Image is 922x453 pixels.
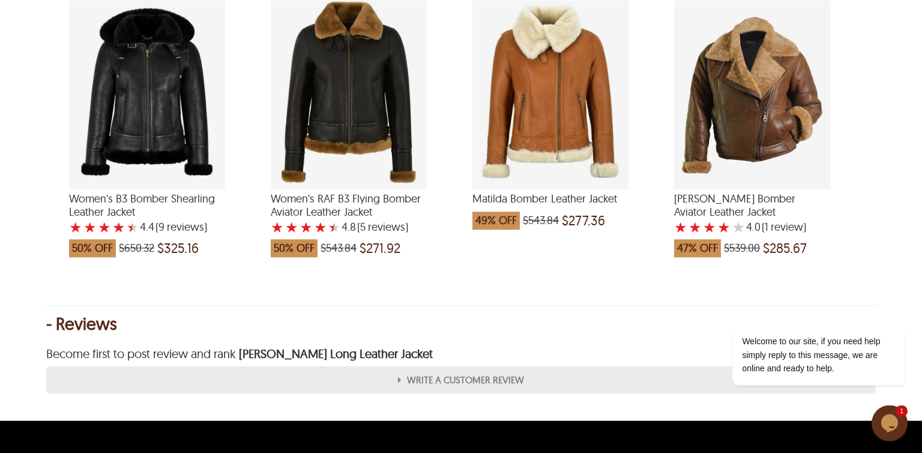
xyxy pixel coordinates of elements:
[98,221,111,233] label: 3 rating
[69,221,82,233] label: 1 rating
[236,346,433,361] strong: [PERSON_NAME] Long Leather Jacket
[285,221,298,233] label: 2 rating
[155,221,164,233] span: (9
[300,221,313,233] label: 3 rating
[69,181,225,257] a: Women's B3 Bomber Shearling Leather Jacket with a 4.444444444444444 Star Rating 9 Product Review ...
[271,192,427,218] span: Women's RAF B3 Flying Bomber Aviator Leather Jacket
[674,221,687,233] label: 1 rating
[562,214,605,227] span: $277.36
[366,221,405,233] span: reviews
[472,192,628,205] span: Matilda Bomber Leather Jacket
[321,242,357,254] span: $543.84
[69,192,225,218] span: Women's B3 Bomber Shearling Leather Jacket
[83,221,97,233] label: 2 rating
[314,221,327,233] label: 4 rating
[69,239,116,257] span: 50% OFF
[472,211,520,230] span: 49% OFF
[46,318,876,330] div: - Reviews
[46,366,876,394] label: Write A customer review
[157,242,199,254] span: $325.16
[357,221,366,233] span: (5
[674,239,721,257] span: 47% OFF
[674,192,830,218] span: Kiana Bomber Aviator Leather Jacket
[127,221,139,233] label: 5 rating
[271,181,427,257] a: Women's RAF B3 Flying Bomber Aviator Leather Jacket with a 4.8 Star Rating 5 Product Review which...
[357,221,408,233] span: )
[674,181,830,257] a: Kiana Bomber Aviator Leather Jacket with a 4 Star Rating 1 Product Review which was at a price of...
[342,221,356,233] label: 4.8
[140,221,154,233] label: 4.4
[328,221,340,233] label: 5 rating
[112,221,125,233] label: 4 rating
[164,221,204,233] span: reviews
[46,348,876,360] div: Become first to post review and rank Deborah Shearling Long Leather Jacket
[360,242,400,254] span: $271.92
[694,216,910,399] iframe: chat widget
[271,239,318,257] span: 50% OFF
[688,221,702,233] label: 2 rating
[872,405,910,441] iframe: chat widget
[472,181,628,230] a: Matilda Bomber Leather Jacket which was at a price of $543.84, now after discount the price is
[271,221,284,233] label: 1 rating
[155,221,207,233] span: )
[523,214,559,227] span: $543.84
[119,242,154,254] span: $650.32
